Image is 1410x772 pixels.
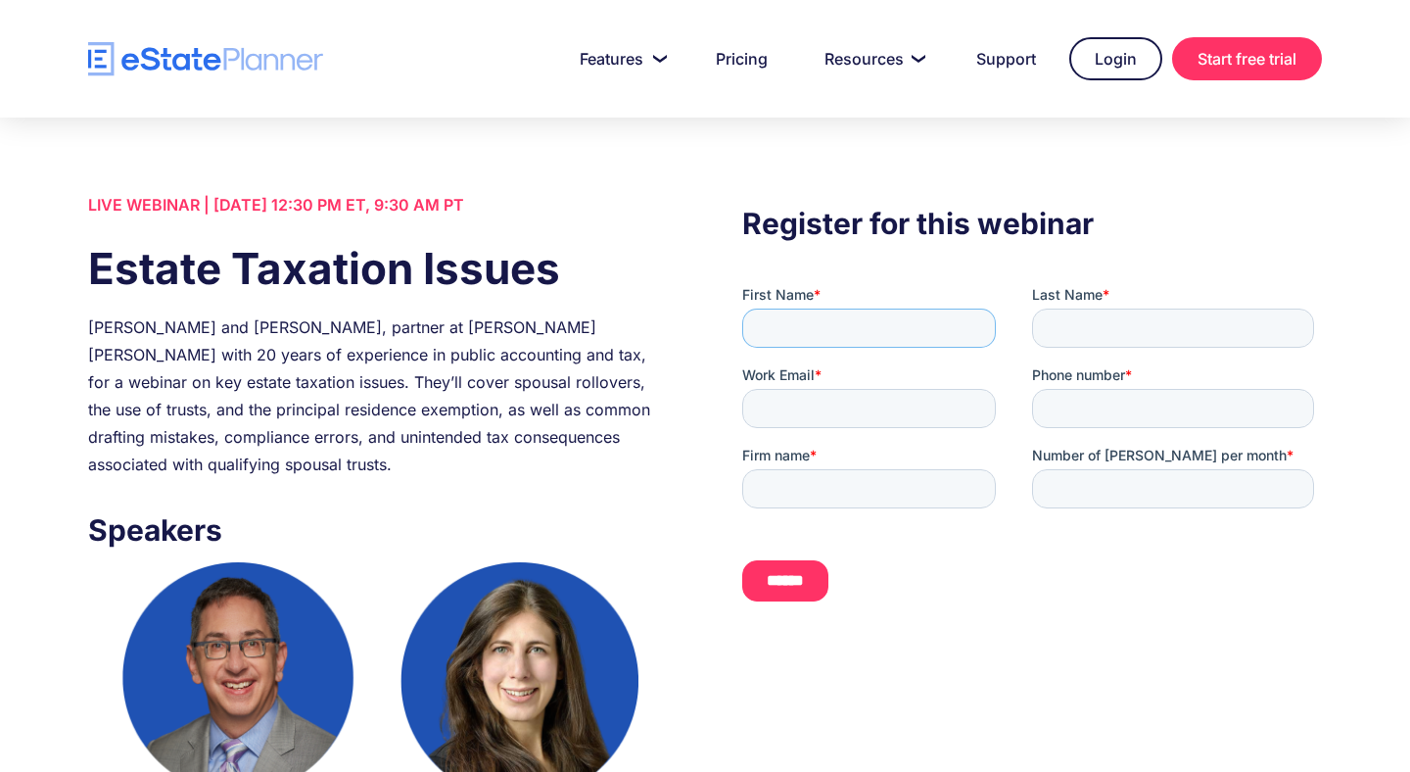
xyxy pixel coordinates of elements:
a: Features [556,39,682,78]
a: Resources [801,39,943,78]
a: Start free trial [1172,37,1322,80]
a: Login [1069,37,1162,80]
a: Support [953,39,1059,78]
h3: Register for this webinar [742,201,1322,246]
h3: Speakers [88,507,668,553]
a: Pricing [692,39,791,78]
div: [PERSON_NAME] and [PERSON_NAME], partner at [PERSON_NAME] [PERSON_NAME] with 20 years of experien... [88,314,668,478]
div: LIVE WEBINAR | [DATE] 12:30 PM ET, 9:30 AM PT [88,191,668,218]
h1: Estate Taxation Issues [88,238,668,299]
a: home [88,42,323,76]
iframe: Form 0 [742,285,1322,618]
